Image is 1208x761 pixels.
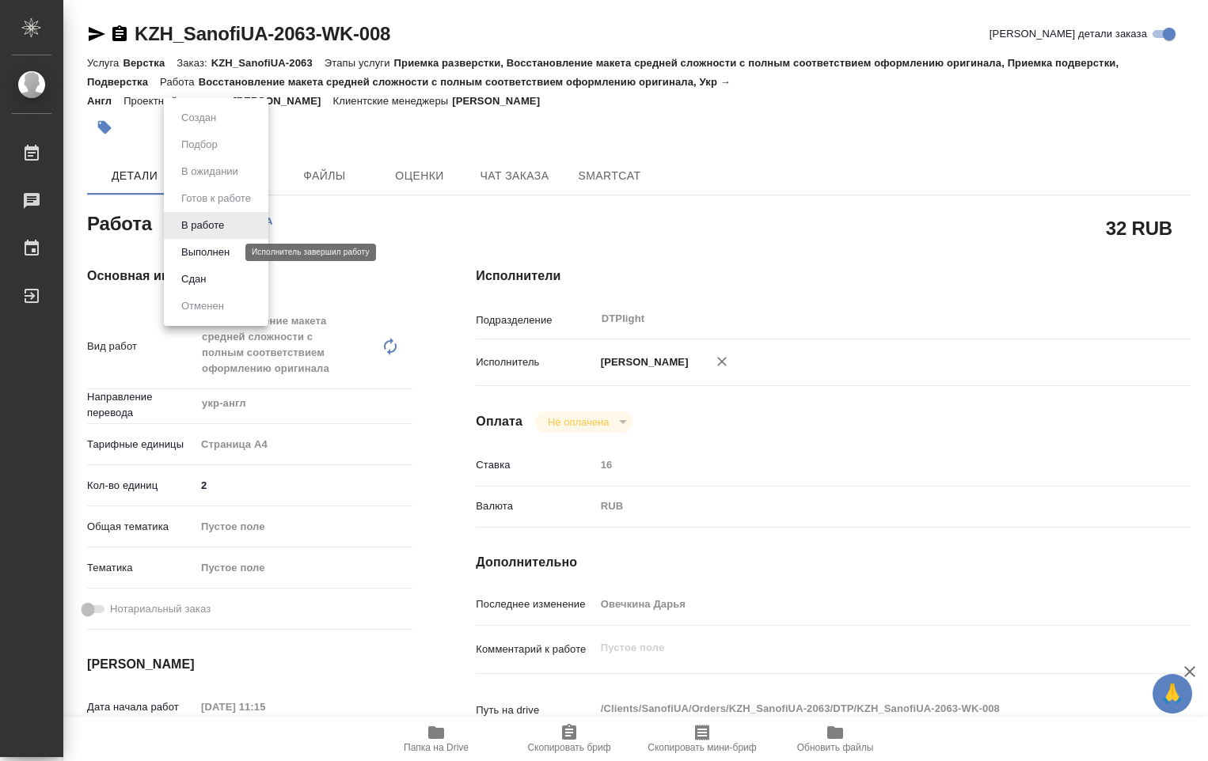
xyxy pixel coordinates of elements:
button: Сдан [177,271,211,288]
button: В ожидании [177,163,243,180]
button: В работе [177,217,229,234]
button: Отменен [177,297,229,315]
button: Выполнен [177,244,234,261]
button: Создан [177,109,221,127]
button: Подбор [177,136,222,153]
button: Готов к работе [177,190,256,207]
